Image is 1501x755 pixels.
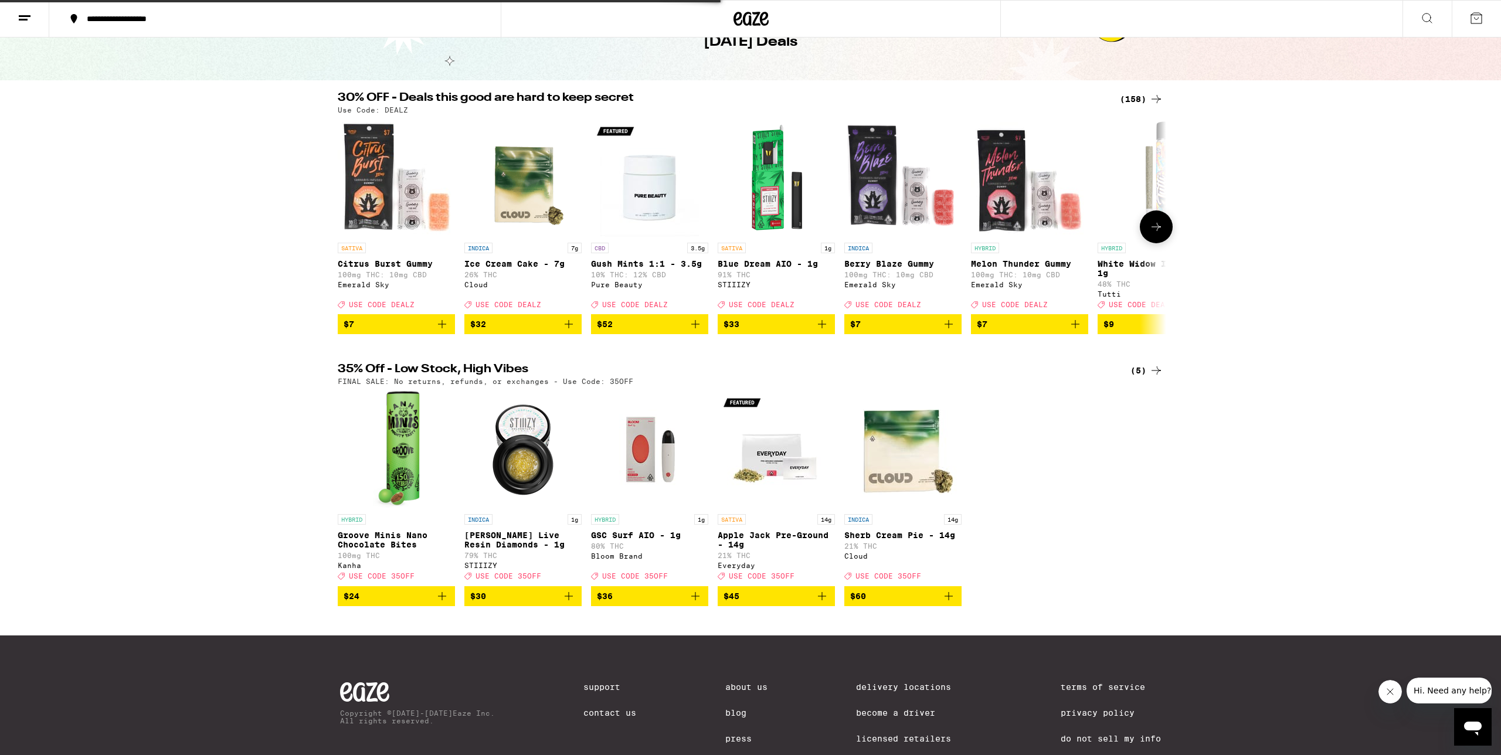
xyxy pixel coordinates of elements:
p: [PERSON_NAME] Live Resin Diamonds - 1g [464,530,582,549]
div: Emerald Sky [338,281,455,288]
a: About Us [725,682,768,692]
div: Cloud [464,281,582,288]
span: USE CODE DEALZ [1109,301,1174,308]
button: Add to bag [1098,314,1215,334]
p: 21% THC [718,552,835,559]
img: Everyday - Apple Jack Pre-Ground - 14g [718,391,835,508]
a: (5) [1130,363,1163,377]
a: Blog [725,708,768,717]
p: 100mg THC: 10mg CBD [971,271,1088,278]
a: Open page for Sherb Cream Pie - 14g from Cloud [844,391,962,586]
p: Blue Dream AIO - 1g [718,259,835,268]
a: Open page for Gush Mints 1:1 - 3.5g from Pure Beauty [591,120,708,314]
p: 80% THC [591,542,708,550]
p: INDICA [844,514,872,525]
img: Emerald Sky - Berry Blaze Gummy [844,120,962,237]
img: Kanha - Groove Minis Nano Chocolate Bites [373,391,420,508]
p: 100mg THC: 10mg CBD [844,271,962,278]
iframe: Message from company [1407,678,1492,703]
button: Add to bag [591,586,708,606]
a: Press [725,734,768,743]
span: USE CODE 35OFF [729,573,794,580]
p: 1g [694,514,708,525]
p: INDICA [844,243,872,253]
h2: 30% OFF - Deals this good are hard to keep secret [338,92,1106,106]
p: Copyright © [DATE]-[DATE] Eaze Inc. All rights reserved. [340,709,495,725]
iframe: Button to launch messaging window [1454,708,1492,746]
button: Add to bag [718,586,835,606]
img: STIIIZY - Blue Dream AIO - 1g [718,120,835,237]
p: FINAL SALE: No returns, refunds, or exchanges - Use Code: 35OFF [338,377,633,385]
img: Cloud - Ice Cream Cake - 7g [464,120,582,237]
a: Open page for Melon Thunder Gummy from Emerald Sky [971,120,1088,314]
div: STIIIZY [718,281,835,288]
p: Melon Thunder Gummy [971,259,1088,268]
p: HYBRID [1098,243,1126,253]
a: Open page for White Widow Infused - 1g from Tutti [1098,120,1215,314]
div: Kanha [338,562,455,569]
button: Add to bag [464,314,582,334]
span: $7 [344,319,354,329]
img: Pure Beauty - Gush Mints 1:1 - 3.5g [591,120,708,237]
div: STIIIZY [464,562,582,569]
span: USE CODE DEALZ [982,301,1048,308]
span: $9 [1103,319,1114,329]
span: USE CODE 35OFF [855,573,921,580]
span: USE CODE 35OFF [602,573,668,580]
a: Licensed Retailers [856,734,972,743]
button: Add to bag [971,314,1088,334]
span: $32 [470,319,486,329]
p: HYBRID [338,514,366,525]
button: Add to bag [844,314,962,334]
p: 7g [568,243,582,253]
p: 100mg THC [338,552,455,559]
p: 48% THC [1098,280,1215,288]
p: 10% THC: 12% CBD [591,271,708,278]
a: Open page for Citrus Burst Gummy from Emerald Sky [338,120,455,314]
p: 79% THC [464,552,582,559]
p: SATIVA [338,243,366,253]
p: HYBRID [591,514,619,525]
button: Add to bag [718,314,835,334]
div: Everyday [718,562,835,569]
img: Tutti - White Widow Infused - 1g [1098,120,1215,237]
span: $36 [597,591,613,601]
a: Open page for Blue Dream AIO - 1g from STIIIZY [718,120,835,314]
img: Cloud - Sherb Cream Pie - 14g [844,391,962,508]
a: (158) [1120,92,1163,106]
span: USE CODE 35OFF [476,573,541,580]
span: $52 [597,319,613,329]
p: Berry Blaze Gummy [844,259,962,268]
span: $33 [724,319,739,329]
p: 26% THC [464,271,582,278]
span: $45 [724,591,739,601]
div: Emerald Sky [971,281,1088,288]
span: USE CODE DEALZ [602,301,668,308]
p: 100mg THC: 10mg CBD [338,271,455,278]
div: Cloud [844,552,962,560]
span: USE CODE DEALZ [729,301,794,308]
button: Add to bag [591,314,708,334]
a: Open page for Berry Blaze Gummy from Emerald Sky [844,120,962,314]
img: Emerald Sky - Melon Thunder Gummy [971,120,1088,237]
button: Add to bag [338,586,455,606]
span: USE CODE DEALZ [349,301,415,308]
p: 21% THC [844,542,962,550]
span: $60 [850,591,866,601]
p: 14g [817,514,835,525]
p: Apple Jack Pre-Ground - 14g [718,530,835,549]
div: Emerald Sky [844,281,962,288]
iframe: Close message [1378,680,1402,703]
button: Add to bag [338,314,455,334]
p: GSC Surf AIO - 1g [591,530,708,540]
p: 91% THC [718,271,835,278]
img: STIIIZY - Mochi Gelato Live Resin Diamonds - 1g [464,391,582,508]
span: USE CODE DEALZ [855,301,921,308]
p: SATIVA [718,514,746,525]
p: INDICA [464,514,493,525]
div: Pure Beauty [591,281,708,288]
a: Open page for Apple Jack Pre-Ground - 14g from Everyday [718,391,835,586]
a: Open page for Mochi Gelato Live Resin Diamonds - 1g from STIIIZY [464,391,582,586]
